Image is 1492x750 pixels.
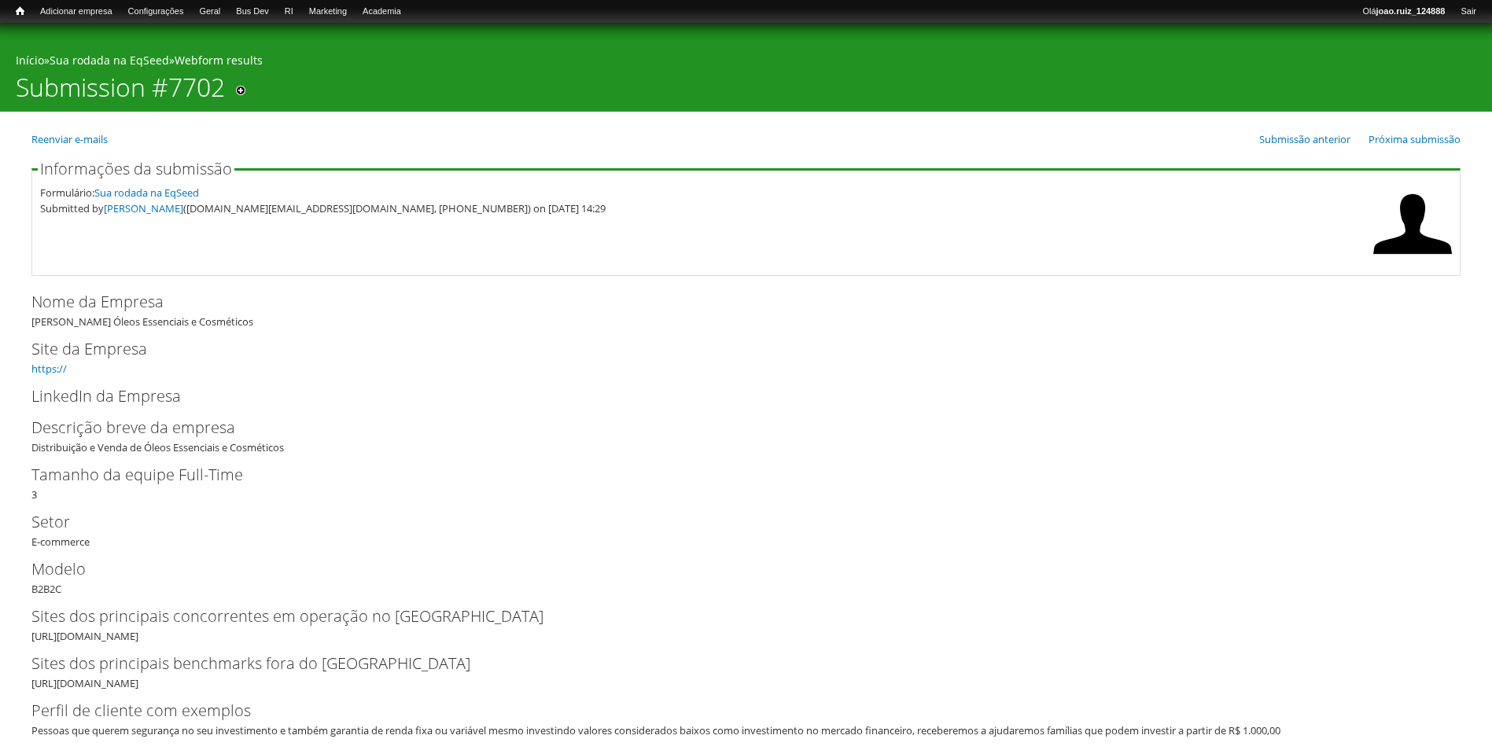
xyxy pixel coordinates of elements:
div: Submitted by ([DOMAIN_NAME][EMAIL_ADDRESS][DOMAIN_NAME], [PHONE_NUMBER]) on [DATE] 14:29 [40,200,1365,216]
label: LinkedIn da Empresa [31,384,1435,408]
a: Sua rodada na EqSeed [94,186,199,200]
a: Configurações [120,4,192,20]
div: Formulário: [40,185,1365,200]
div: [PERSON_NAME] Óleos Essenciais e Cosméticos [31,290,1461,329]
a: [PERSON_NAME] [104,201,183,215]
label: Descrição breve da empresa [31,416,1435,439]
a: Submissão anterior [1259,132,1350,146]
a: Adicionar empresa [32,4,120,20]
label: Sites dos principais benchmarks fora do [GEOGRAPHIC_DATA] [31,652,1435,675]
div: Distribuição e Venda de Óleos Essenciais e Cosméticos [31,416,1461,455]
label: Tamanho da equipe Full-Time [31,463,1435,487]
a: Ver perfil do usuário. [1373,252,1452,267]
label: Setor [31,510,1435,534]
a: Início [8,4,32,19]
div: 3 [31,463,1461,502]
a: Reenviar e-mails [31,132,108,146]
div: Pessoas que querem segurança no seu investimento e também garantia de renda fixa ou variável mesm... [31,722,1450,738]
label: Sites dos principais concorrentes em operação no [GEOGRAPHIC_DATA] [31,605,1435,628]
span: Início [16,6,24,17]
a: RI [277,4,301,20]
a: Bus Dev [228,4,277,20]
a: Geral [191,4,228,20]
label: Nome da Empresa [31,290,1435,314]
legend: Informações da submissão [38,161,234,177]
h1: Submission #7702 [16,72,225,112]
a: Olájoao.ruiz_124888 [1354,4,1453,20]
div: B2B2C [31,557,1461,597]
strong: joao.ruiz_124888 [1376,6,1446,16]
div: E-commerce [31,510,1461,550]
label: Site da Empresa [31,337,1435,361]
label: Perfil de cliente com exemplos [31,699,1435,722]
div: [URL][DOMAIN_NAME] [31,628,1450,644]
a: Marketing [301,4,355,20]
a: Webform results [175,53,263,68]
a: https:// [31,362,67,376]
a: Sua rodada na EqSeed [50,53,169,68]
a: Início [16,53,44,68]
a: Academia [355,4,409,20]
label: Modelo [31,557,1435,581]
a: Sair [1453,4,1484,20]
div: [URL][DOMAIN_NAME] [31,675,1450,691]
img: Foto de Kleber Garcia de Oliveira [1373,185,1452,263]
a: Próxima submissão [1369,132,1461,146]
div: » » [16,53,1476,72]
